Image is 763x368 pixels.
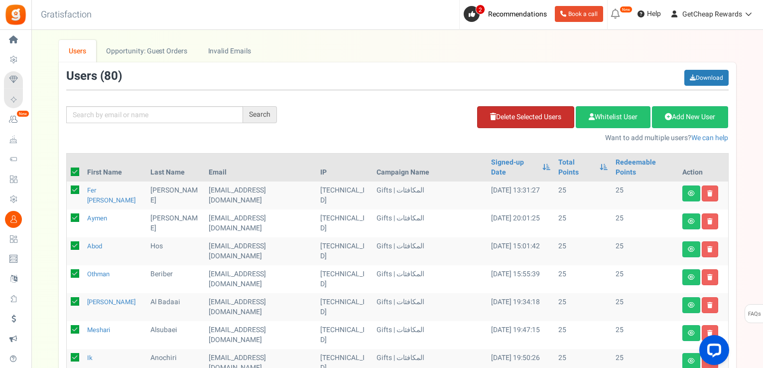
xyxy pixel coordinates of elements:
[707,330,713,336] i: Delete user
[146,237,205,265] td: Hos
[576,106,650,128] a: Whitelist User
[612,237,678,265] td: 25
[87,325,110,335] a: Meshari
[612,209,678,237] td: 25
[487,209,554,237] td: [DATE] 20:01:25
[487,265,554,293] td: [DATE] 15:55:39
[104,67,118,85] span: 80
[488,9,547,19] span: Recommendations
[616,158,674,178] a: Redeemable Points
[205,321,317,349] td: customer
[87,353,93,363] a: Ik
[198,40,261,62] a: Invalid Emails
[554,209,612,237] td: 25
[146,321,205,349] td: Alsubaei
[205,182,317,209] td: [EMAIL_ADDRESS][DOMAIN_NAME]
[373,293,487,321] td: Gifts | المكافئات
[146,265,205,293] td: Beriber
[707,274,713,280] i: Delete user
[205,265,317,293] td: subscriber
[4,111,27,128] a: New
[83,154,146,182] th: First Name
[316,265,372,293] td: [TECHNICAL_ID]
[688,302,695,308] i: View details
[707,218,713,224] i: Delete user
[554,182,612,209] td: 25
[554,293,612,321] td: 25
[612,321,678,349] td: 25
[59,40,97,62] a: Users
[316,321,372,349] td: [TECHNICAL_ID]
[688,190,695,196] i: View details
[373,265,487,293] td: Gifts | المكافئات
[292,133,729,143] p: Want to add multiple users?
[487,237,554,265] td: [DATE] 15:01:42
[316,293,372,321] td: [TECHNICAL_ID]
[146,209,205,237] td: [PERSON_NAME]
[612,182,678,209] td: 25
[87,213,107,223] a: Aymen
[707,302,713,308] i: Delete user
[87,185,135,205] a: Fer [PERSON_NAME]
[373,209,487,237] td: Gifts | المكافئات
[316,237,372,265] td: [TECHNICAL_ID]
[644,9,661,19] span: Help
[66,106,243,123] input: Search by email or name
[620,6,633,13] em: New
[146,293,205,321] td: Al badaai
[205,237,317,265] td: subscriber
[205,209,317,237] td: subscriber
[205,293,317,321] td: [EMAIL_ADDRESS][DOMAIN_NAME]
[554,265,612,293] td: 25
[555,6,603,22] a: Book a call
[373,237,487,265] td: Gifts | المكافئات
[688,358,695,364] i: View details
[688,330,695,336] i: View details
[464,6,551,22] a: 2 Recommendations
[558,158,595,178] a: Total Points
[316,209,372,237] td: [TECHNICAL_ID]
[96,40,197,62] a: Opportunity: Guest Orders
[707,246,713,252] i: Delete user
[652,106,728,128] a: Add New User
[487,321,554,349] td: [DATE] 19:47:15
[66,70,122,83] h3: Users ( )
[373,321,487,349] td: Gifts | المكافئات
[487,182,554,209] td: [DATE] 13:31:27
[688,274,695,280] i: View details
[30,5,103,25] h3: Gratisfaction
[491,158,537,178] a: Signed-up Date
[87,269,110,279] a: Othman
[707,190,713,196] i: Delete user
[682,9,742,19] span: GetCheap Rewards
[243,106,277,123] div: Search
[373,154,487,182] th: Campaign Name
[146,182,205,209] td: [PERSON_NAME]
[16,110,29,117] em: New
[87,241,102,251] a: Abod
[487,293,554,321] td: [DATE] 19:34:18
[688,246,695,252] i: View details
[554,321,612,349] td: 25
[688,218,695,224] i: View details
[205,154,317,182] th: Email
[146,154,205,182] th: Last Name
[477,106,574,128] a: Delete Selected Users
[634,6,665,22] a: Help
[316,154,372,182] th: IP
[554,237,612,265] td: 25
[612,265,678,293] td: 25
[373,182,487,209] td: Gifts | المكافئات
[691,133,728,143] a: We can help
[748,305,761,324] span: FAQs
[316,182,372,209] td: [TECHNICAL_ID]
[476,4,485,14] span: 2
[678,154,728,182] th: Action
[684,70,729,86] a: Download
[612,293,678,321] td: 25
[87,297,135,307] a: [PERSON_NAME]
[4,3,27,26] img: Gratisfaction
